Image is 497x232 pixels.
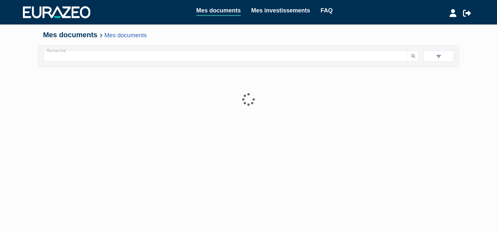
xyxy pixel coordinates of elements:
a: Mes documents [104,32,147,39]
a: Mes investissements [251,6,310,15]
img: 1732889491-logotype_eurazeo_blanc_rvb.png [23,6,90,18]
h4: Mes documents [43,31,454,39]
img: filter.svg [436,54,442,59]
a: Mes documents [196,6,241,16]
input: Recherche [44,51,408,61]
a: FAQ [321,6,333,15]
